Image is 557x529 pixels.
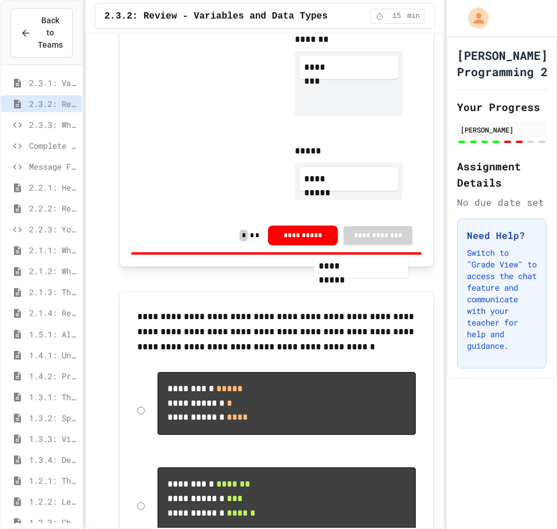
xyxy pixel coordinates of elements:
span: 1.4.2: Problem Solving Reflection [29,370,77,382]
span: 1.3.1: The Power of Algorithms [29,391,77,403]
span: 2.2.3: Your Name and Favorite Movie [29,223,77,235]
span: 2.3.3: What's the Type? [29,119,77,131]
button: Back to Teams [10,8,73,58]
span: 1.2.1: The Growth Mindset [29,474,77,487]
span: Complete the Greeting [29,140,77,152]
span: 1.2.3: Challenge Problem - The Bridge [29,516,77,528]
span: 2.2.2: Review - Hello, World! [29,202,77,215]
span: 2.1.1: Why Learn to Program? [29,244,77,256]
div: My Account [456,5,492,31]
span: 1.4.1: Understanding Games with Flowcharts [29,349,77,361]
h2: Your Progress [457,99,547,115]
span: 2.1.3: The JuiceMind IDE [29,286,77,298]
span: 1.2.2: Learning to Solve Hard Problems [29,495,77,507]
span: 2.1.2: What is Code? [29,265,77,277]
span: 1.5.1: Algorithm Practice Exercises [29,328,77,340]
span: 2.3.2: Review - Variables and Data Types [29,98,77,110]
h2: Assignment Details [457,158,547,191]
span: 1.3.3: Visualizing Logic with Flowcharts [29,433,77,445]
h1: [PERSON_NAME] Programming 2 [457,47,548,80]
div: No due date set [457,195,547,209]
span: 2.1.4: Reflection - Evolving Technology [29,307,77,319]
span: 2.3.2: Review - Variables and Data Types [105,9,328,23]
h3: Need Help? [467,228,537,242]
p: Switch to "Grade View" to access the chat feature and communicate with your teacher for help and ... [467,247,537,352]
span: 2.3.1: Variables and Data Types [29,77,77,89]
span: Back to Teams [38,15,63,51]
span: min [407,12,420,21]
span: 1.3.2: Specifying Ideas with Pseudocode [29,412,77,424]
span: 1.3.4: Designing Flowcharts [29,453,77,466]
div: [PERSON_NAME] [460,124,543,135]
span: 15 [387,12,406,21]
span: Message Fix [29,160,77,173]
span: 2.2.1: Hello, World! [29,181,77,194]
